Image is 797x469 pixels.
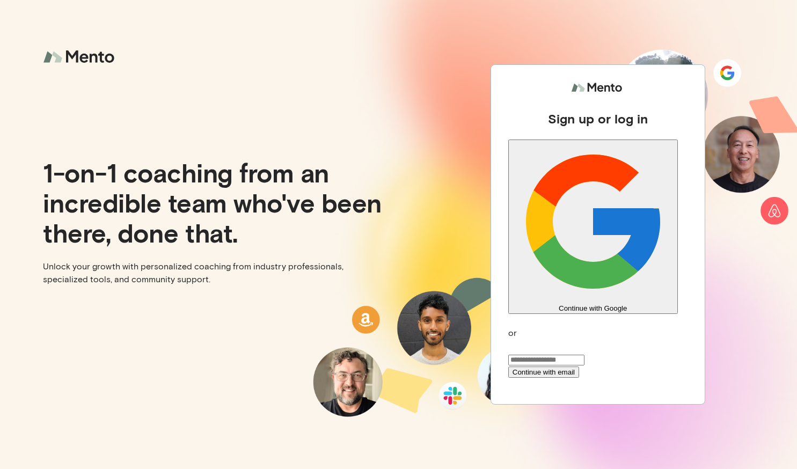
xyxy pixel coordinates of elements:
p: Unlock your growth with personalized coaching from industry professionals, specialized tools, and... [43,260,390,286]
div: or [508,327,688,340]
img: logo [43,43,118,71]
div: Sign up or log in [548,111,648,127]
button: Continue with email [508,367,579,378]
img: logo.svg [571,78,625,98]
span: Continue with Google [559,304,627,312]
p: 1-on-1 coaching from an incredible team who've been there, done that. [43,157,390,247]
button: Continue with Google [508,140,678,314]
